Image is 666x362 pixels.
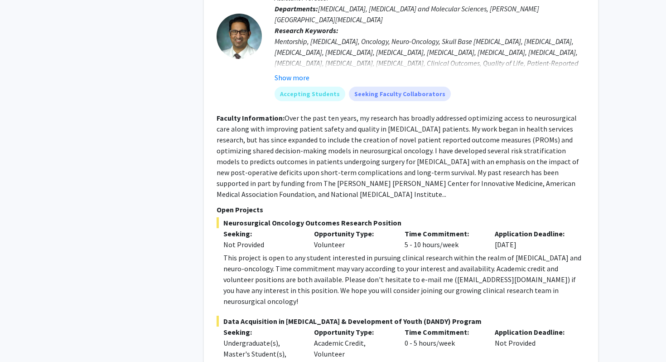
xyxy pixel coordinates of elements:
b: Departments: [275,4,318,13]
p: Time Commitment: [405,327,482,338]
p: Seeking: [223,228,300,239]
p: Opportunity Type: [314,327,391,338]
mat-chip: Accepting Students [275,87,345,101]
span: Data Acquisition in [MEDICAL_DATA] & Development of Youth (DANDY) Program [217,316,585,327]
iframe: Chat [7,321,39,355]
div: Mentorship, [MEDICAL_DATA], Oncology, Neuro-Oncology, Skull Base [MEDICAL_DATA], [MEDICAL_DATA], ... [275,36,585,101]
p: Seeking: [223,327,300,338]
b: Faculty Information: [217,113,285,122]
fg-read-more: Over the past ten years, my research has broadly addressed optimizing access to neurosurgical car... [217,113,579,199]
b: Research Keywords: [275,26,338,35]
div: This project is open to any student interested in pursuing clinical research within the realm of ... [223,252,585,307]
mat-chip: Seeking Faculty Collaborators [349,87,451,101]
span: [MEDICAL_DATA], [MEDICAL_DATA] and Molecular Sciences, [PERSON_NAME][GEOGRAPHIC_DATA][MEDICAL_DATA] [275,4,539,24]
div: [DATE] [488,228,579,250]
p: Opportunity Type: [314,228,391,239]
p: Application Deadline: [495,327,572,338]
p: Application Deadline: [495,228,572,239]
p: Time Commitment: [405,228,482,239]
div: Not Provided [223,239,300,250]
button: Show more [275,72,309,83]
span: Neurosurgical Oncology Outcomes Research Position [217,217,585,228]
div: 5 - 10 hours/week [398,228,488,250]
div: Volunteer [307,228,398,250]
p: Open Projects [217,204,585,215]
